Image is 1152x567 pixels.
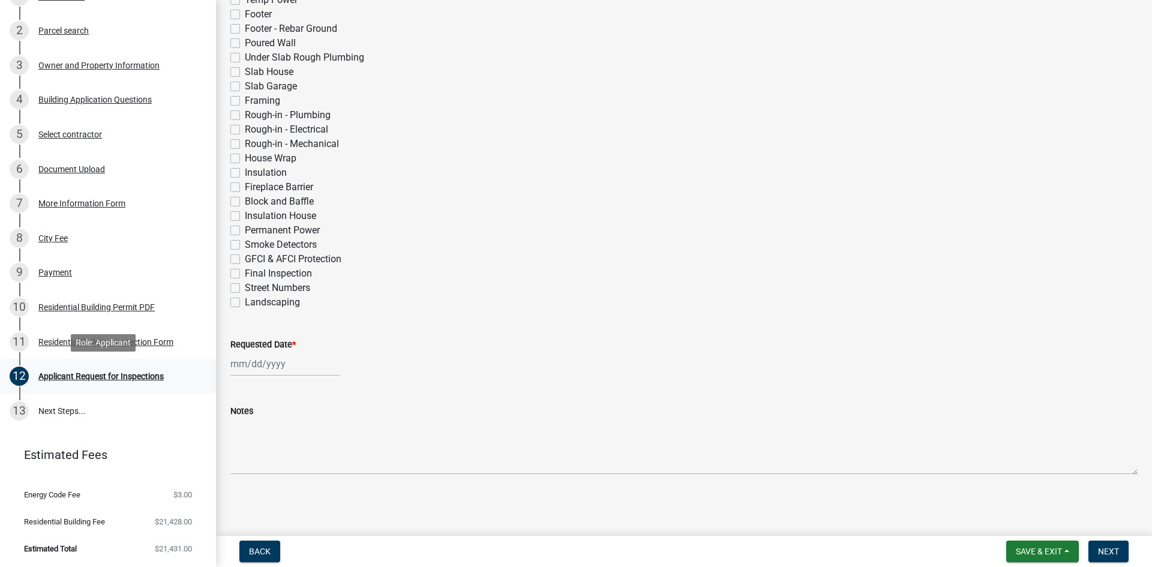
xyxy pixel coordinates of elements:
label: Requested Date [230,341,296,349]
label: Rough-in - Electrical [245,122,328,137]
label: Rough-in - Mechanical [245,137,339,151]
div: 8 [10,229,29,248]
div: Role: Applicant [71,334,136,352]
div: Residential Building Inspection Form [38,338,173,346]
label: Poured Wall [245,36,296,50]
span: Back [249,547,271,556]
div: 7 [10,194,29,213]
div: 12 [10,367,29,386]
span: $3.00 [173,491,192,499]
div: 4 [10,90,29,109]
div: 11 [10,332,29,352]
div: City Fee [38,234,68,242]
span: $21,431.00 [155,545,192,553]
label: Insulation [245,166,287,180]
div: 10 [10,298,29,317]
span: Save & Exit [1016,547,1062,556]
label: Footer [245,7,272,22]
label: Slab House [245,65,293,79]
span: Residential Building Fee [24,518,105,526]
div: Payment [38,268,72,277]
div: Applicant Request for Inspections [38,372,164,380]
div: Building Application Questions [38,95,152,104]
label: GFCI & AFCI Protection [245,252,341,266]
label: Notes [230,407,253,416]
div: 2 [10,21,29,40]
button: Next [1088,541,1129,562]
div: Select contractor [38,130,102,139]
div: 9 [10,263,29,282]
label: Footer - Rebar Ground [245,22,337,36]
label: Under Slab Rough Plumbing [245,50,364,65]
div: Owner and Property Information [38,61,160,70]
button: Back [239,541,280,562]
label: Framing [245,94,280,108]
input: mm/dd/yyyy [230,352,340,376]
div: Parcel search [38,26,89,35]
label: Rough-in - Plumbing [245,108,331,122]
label: Final Inspection [245,266,312,281]
div: More Information Form [38,199,125,208]
span: Energy Code Fee [24,491,80,499]
label: Smoke Detectors [245,238,317,252]
label: Insulation House [245,209,316,223]
button: Save & Exit [1006,541,1079,562]
label: House Wrap [245,151,296,166]
div: 5 [10,125,29,144]
label: Street Numbers [245,281,310,295]
div: 13 [10,401,29,421]
label: Block and Baffle [245,194,314,209]
a: Estimated Fees [10,443,197,467]
span: Estimated Total [24,545,77,553]
label: Fireplace Barrier [245,180,313,194]
div: Residential Building Permit PDF [38,303,155,311]
label: Landscaping [245,295,300,310]
label: Permanent Power [245,223,320,238]
span: $21,428.00 [155,518,192,526]
span: Next [1098,547,1119,556]
div: Document Upload [38,165,105,173]
label: Slab Garage [245,79,297,94]
div: 6 [10,160,29,179]
div: 3 [10,56,29,75]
